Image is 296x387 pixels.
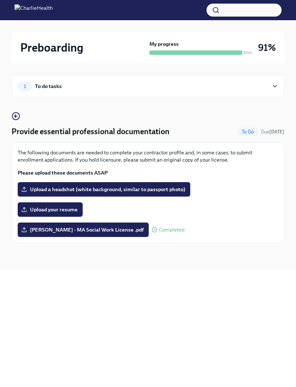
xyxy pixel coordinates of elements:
[258,41,276,54] h3: 91%
[14,4,53,16] img: CharlieHealth
[20,40,83,55] h2: Preboarding
[238,129,258,135] span: To Do
[19,84,30,89] span: 1
[23,226,144,233] span: [PERSON_NAME] - MA Social Work License .pdf
[149,40,179,48] strong: My progress
[23,206,78,213] span: Upload your resume
[18,223,149,237] label: [PERSON_NAME] - MA Social Work License .pdf
[18,202,83,217] label: Upload your resume
[269,129,284,135] strong: [DATE]
[261,129,284,135] span: Due
[18,170,108,176] strong: Please upload these documents ASAP
[12,126,170,137] h4: Provide essential professional documentation
[35,82,62,90] div: To do tasks
[159,227,184,233] span: Completed
[18,182,190,197] label: Upload a headshot (white background, similar to passport photo)
[23,186,185,193] span: Upload a headshot (white background, similar to passport photo)
[261,128,284,135] span: October 6th, 2025 09:00
[18,149,278,163] p: The following documents are needed to complete your contractor profile and, in some cases, to sub...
